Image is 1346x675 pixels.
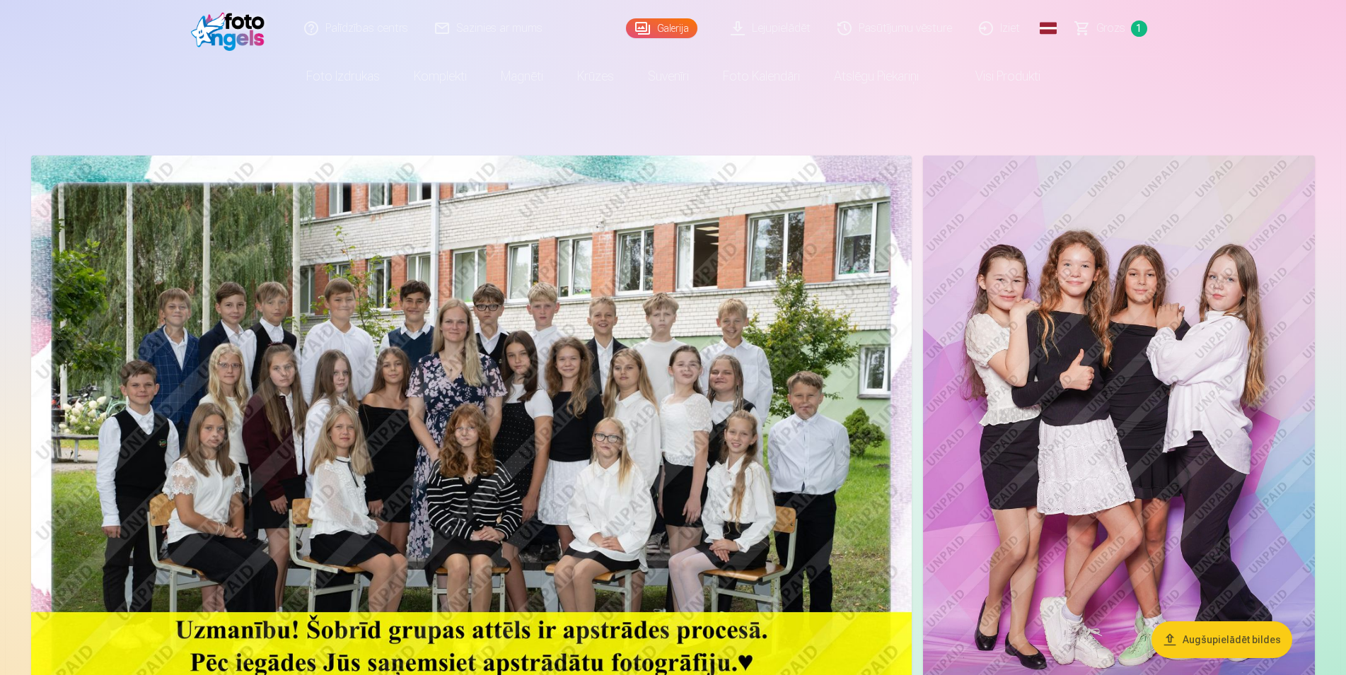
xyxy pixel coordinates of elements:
[560,57,631,96] a: Krūzes
[191,6,272,51] img: /fa1
[289,57,397,96] a: Foto izdrukas
[397,57,484,96] a: Komplekti
[626,18,697,38] a: Galerija
[936,57,1057,96] a: Visi produkti
[631,57,706,96] a: Suvenīri
[1151,621,1292,658] button: Augšupielādēt bildes
[1131,20,1147,37] span: 1
[484,57,560,96] a: Magnēti
[706,57,817,96] a: Foto kalendāri
[1096,20,1125,37] span: Grozs
[817,57,936,96] a: Atslēgu piekariņi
